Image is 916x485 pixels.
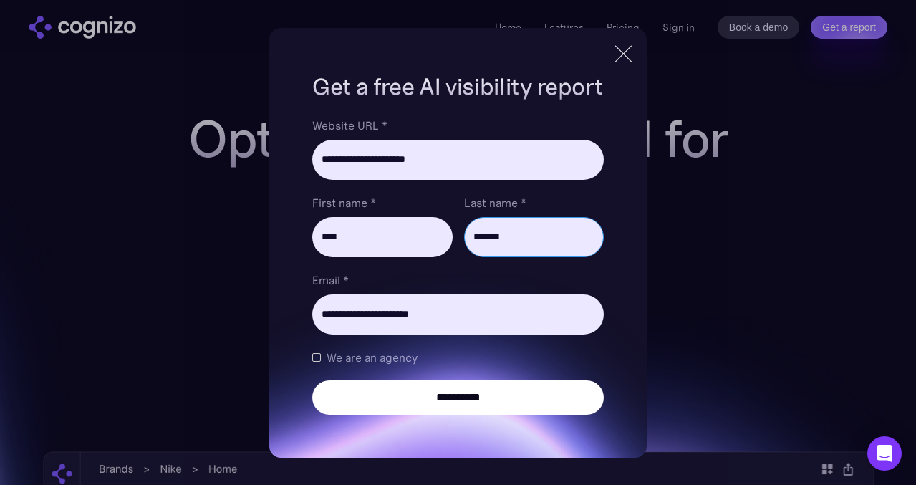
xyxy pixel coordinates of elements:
h1: Get a free AI visibility report [312,71,603,102]
label: Last name * [464,194,604,211]
form: Brand Report Form [312,117,603,415]
label: First name * [312,194,452,211]
label: Website URL * [312,117,603,134]
span: We are an agency [327,349,418,366]
label: Email * [312,272,603,289]
div: Open Intercom Messenger [867,436,902,471]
